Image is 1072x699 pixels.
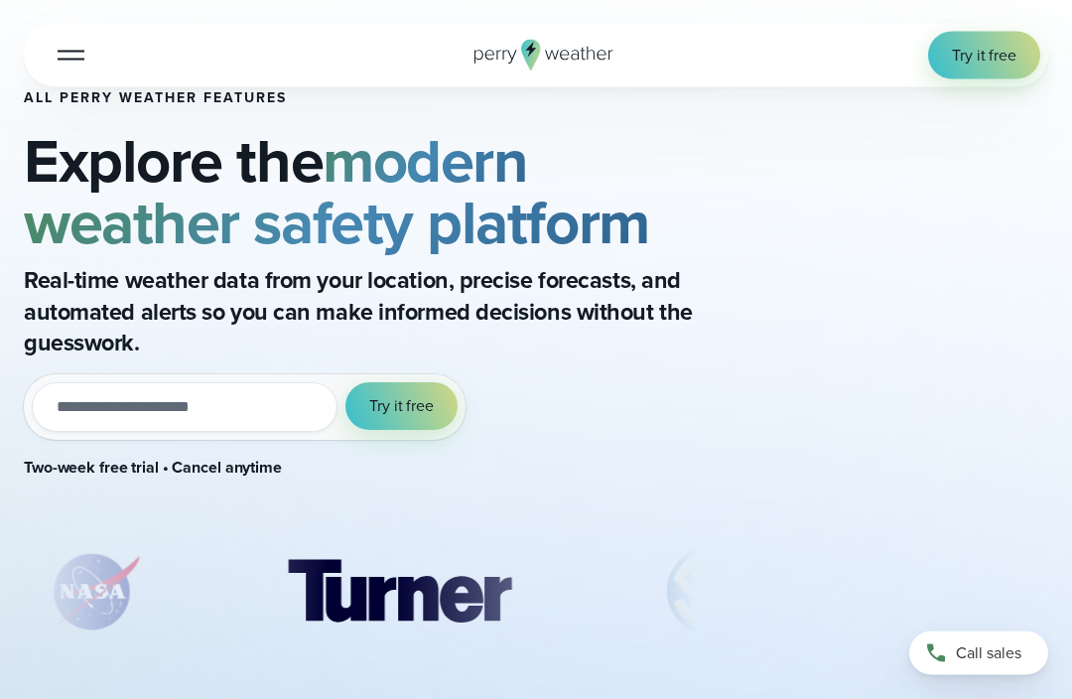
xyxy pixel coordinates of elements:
span: Try it free [952,44,1016,68]
span: Try it free [369,395,434,419]
span: Call sales [956,641,1021,665]
a: Try it free [928,32,1040,79]
div: slideshow [24,543,699,652]
p: Real-time weather data from your location, precise forecasts, and automated alerts so you can mak... [24,266,699,358]
a: Call sales [909,631,1048,675]
h2: Explore the [24,131,699,254]
img: %E2%9C%85-SEC.svg [635,543,788,642]
div: 3 of 8 [635,543,788,642]
strong: Two-week free trial • Cancel anytime [24,457,282,480]
img: NASA.svg [24,543,163,642]
strong: modern weather safety platform [24,117,649,268]
h1: All Perry Weather Features [24,91,699,107]
div: 1 of 8 [24,543,163,642]
button: Try it free [345,383,458,431]
div: 2 of 8 [258,543,540,642]
img: Turner-Construction_1.svg [258,543,540,642]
